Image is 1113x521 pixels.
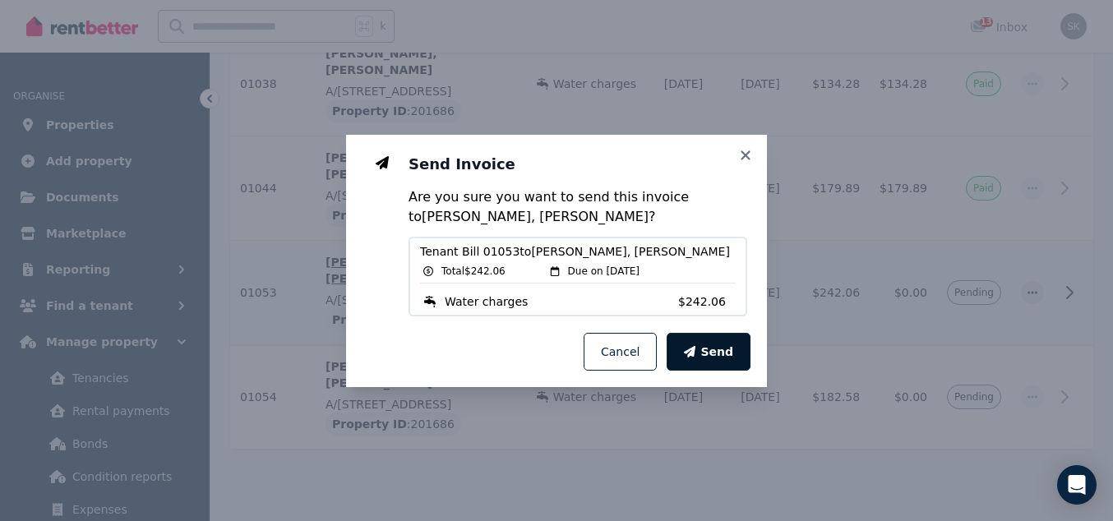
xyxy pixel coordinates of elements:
button: Send [667,333,750,371]
div: Open Intercom Messenger [1057,465,1097,505]
span: Water charges [445,293,528,310]
span: Total $242.06 [441,265,506,278]
span: Send [700,343,733,360]
span: Tenant Bill 01053 to [PERSON_NAME], [PERSON_NAME] [420,243,736,260]
h3: Send Invoice [409,154,747,174]
span: $242.06 [678,293,736,310]
span: Due on [DATE] [568,265,640,278]
button: Cancel [584,333,657,371]
p: Are you sure you want to send this invoice to [PERSON_NAME], [PERSON_NAME] ? [409,187,747,227]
